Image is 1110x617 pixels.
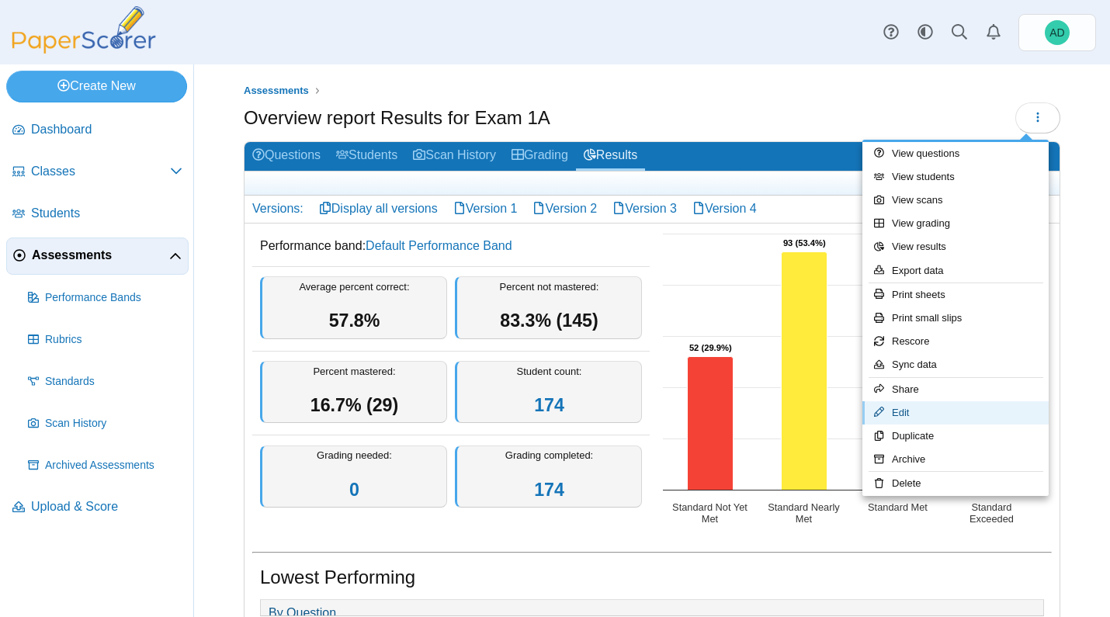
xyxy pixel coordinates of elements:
a: Archived Assessments [22,447,189,484]
a: Classes [6,154,189,191]
a: Students [328,142,405,171]
a: Alerts [976,16,1011,50]
a: Export data [862,259,1049,283]
a: View scans [862,189,1049,212]
a: 174 [534,480,564,500]
a: Scan History [22,405,189,442]
a: Version 2 [525,196,605,222]
span: Archived Assessments [45,458,182,473]
a: Version 3 [605,196,685,222]
span: 83.3% (145) [500,310,598,331]
a: Share [862,378,1049,401]
text: Standard Exceeded [970,501,1014,525]
span: Classes [31,163,170,180]
text: 52 (29.9%) [689,343,731,352]
a: 174 [534,395,564,415]
a: Print small slips [862,307,1049,330]
a: Assessments [240,81,313,101]
a: Assessments [6,237,189,275]
a: View questions [862,142,1049,165]
a: 0 [349,480,359,500]
a: Default Performance Band [366,239,512,252]
div: Versions: [245,196,311,222]
a: Questions [245,142,328,171]
a: Archive [862,448,1049,471]
span: Upload & Score [31,498,182,515]
a: Edit [862,401,1049,425]
a: Delete [862,472,1049,495]
span: Dashboard [31,121,182,138]
a: Display all versions [311,196,446,222]
h1: Lowest Performing [260,564,415,591]
text: 93 (53.4%) [782,238,825,248]
text: Standard Nearly Met [768,501,840,525]
span: Standards [45,374,182,390]
svg: Interactive chart [655,226,1046,536]
text: Standard Met [868,501,928,513]
span: Scan History [45,416,182,432]
a: View results [862,235,1049,258]
a: View students [862,165,1049,189]
a: PaperScorer [6,43,161,56]
span: Performance Bands [45,290,182,306]
a: Results [576,142,645,171]
a: View grading [862,212,1049,235]
span: 57.8% [329,310,380,331]
a: Sync data [862,353,1049,376]
a: Version 1 [446,196,526,222]
dd: Performance band: [252,226,650,266]
a: Dashboard [6,112,189,149]
span: Rubrics [45,332,182,348]
h1: Overview report Results for Exam 1A [244,105,550,131]
a: Create New [6,71,187,102]
img: PaperScorer [6,6,161,54]
a: Standards [22,363,189,400]
path: Standard Not Yet Met, 52. Overall Assessment Performance. [687,357,733,490]
div: Grading needed: [260,445,447,508]
a: Version 4 [685,196,765,222]
a: Upload & Score [6,489,189,526]
div: Percent not mastered: [455,276,642,339]
div: Percent mastered: [260,361,447,424]
span: Assessments [32,247,169,264]
a: Scan History [405,142,504,171]
div: Chart. Highcharts interactive chart. [654,226,1052,536]
div: Grading completed: [455,445,642,508]
a: Andrew Doust [1018,14,1096,51]
span: Andrew Doust [1045,20,1070,45]
text: Standard Not Yet Met [672,501,748,525]
span: 16.7% (29) [310,395,398,415]
a: Performance Bands [22,279,189,317]
div: Student count: [455,361,642,424]
span: Andrew Doust [1049,27,1064,38]
a: Duplicate [862,425,1049,448]
a: Students [6,196,189,233]
a: Grading [504,142,576,171]
a: Rescore [862,330,1049,353]
a: Print sheets [862,283,1049,307]
div: Average percent correct: [260,276,447,339]
path: Standard Nearly Met, 93. Overall Assessment Performance. [781,252,827,490]
span: Students [31,205,182,222]
span: Assessments [244,85,309,96]
a: Rubrics [22,321,189,359]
